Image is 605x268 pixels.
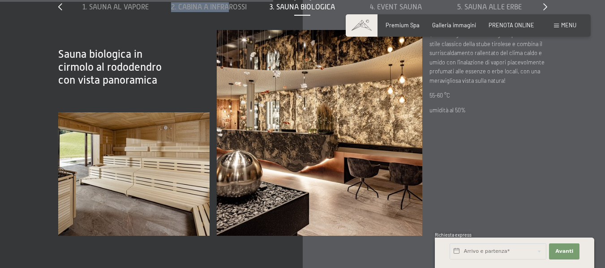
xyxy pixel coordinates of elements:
span: Richiesta express [435,232,472,238]
span: 5. Sauna alle erbe [457,3,522,11]
span: 2. Cabina a infrarossi [171,3,247,11]
span: Menu [561,21,576,29]
p: 55-60 °C [429,91,547,100]
span: 4. Event Sauna [370,3,422,11]
p: umidità al 50% [429,106,547,115]
span: Sauna biologica in cirmolo al rododendro con vista panoramica [58,48,162,86]
span: 1. Sauna al vapore [82,3,149,11]
img: [Translate to Italienisch:] [58,112,210,236]
img: [Translate to Italienisch:] [217,30,422,235]
span: Avanti [555,248,573,255]
p: Questa elegante sauna in legno riprende lo stile classico della stube tirolese e combina il surri... [429,30,547,85]
a: Galleria immagini [432,21,476,29]
a: PRENOTA ONLINE [489,21,534,29]
button: Avanti [549,243,579,259]
a: Premium Spa [386,21,420,29]
span: 3. Sauna biologica [270,3,335,11]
